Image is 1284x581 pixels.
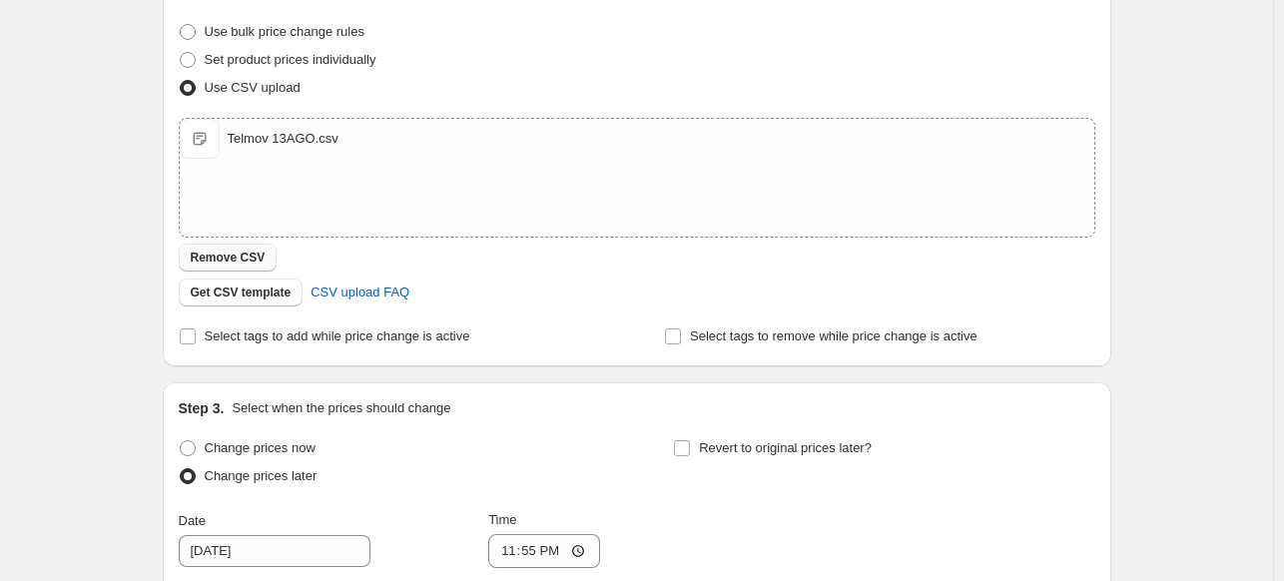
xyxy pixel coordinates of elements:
span: Time [488,512,516,527]
input: 12:00 [488,534,600,568]
input: 8/13/2025 [179,535,370,567]
span: Remove CSV [191,250,266,266]
a: CSV upload FAQ [299,277,421,308]
button: Remove CSV [179,244,278,272]
span: CSV upload FAQ [311,283,409,302]
h2: Step 3. [179,398,225,418]
span: Select tags to add while price change is active [205,328,470,343]
span: Date [179,513,206,528]
span: Revert to original prices later? [699,440,872,455]
span: Get CSV template [191,285,292,300]
span: Use bulk price change rules [205,24,364,39]
button: Get CSV template [179,279,304,306]
span: Select tags to remove while price change is active [690,328,977,343]
div: Telmov 13AGO.csv [228,129,338,149]
span: Use CSV upload [205,80,301,95]
span: Set product prices individually [205,52,376,67]
span: Change prices later [205,468,318,483]
p: Select when the prices should change [232,398,450,418]
span: Change prices now [205,440,316,455]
